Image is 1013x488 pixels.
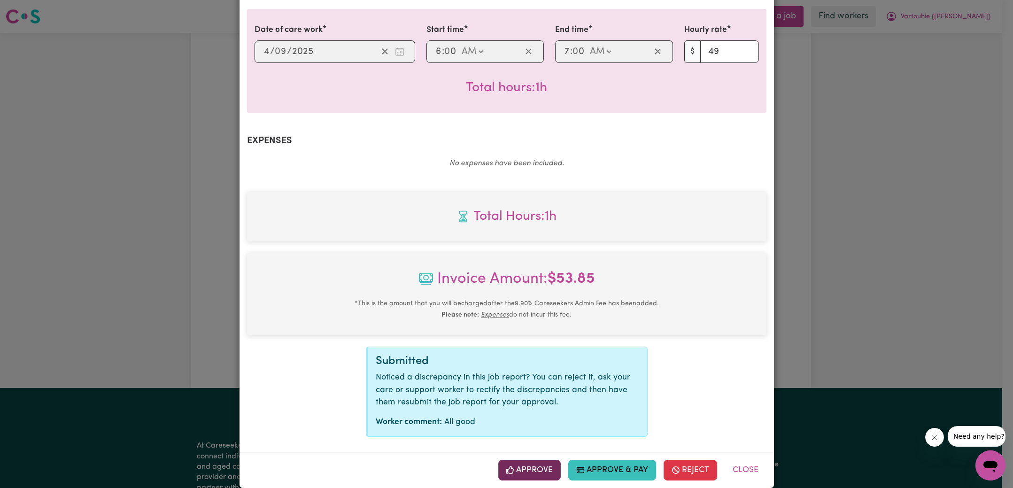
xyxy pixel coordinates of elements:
[568,460,656,480] button: Approve & Pay
[376,356,429,367] span: Submitted
[355,300,659,318] small: This is the amount that you will be charged after the 9.90 % Careseekers Admin Fee has been added...
[925,428,944,447] iframe: Close message
[570,46,572,57] span: :
[442,46,444,57] span: :
[255,207,759,226] span: Total hours worked: 1 hour
[684,24,727,36] label: Hourly rate
[435,45,442,59] input: --
[445,45,457,59] input: --
[449,160,564,167] em: No expenses have been included.
[275,45,287,59] input: --
[287,46,292,57] span: /
[555,24,588,36] label: End time
[975,450,1005,480] iframe: Button to launch messaging window
[948,426,1005,447] iframe: Message from company
[255,268,759,298] span: Invoice Amount:
[498,460,561,480] button: Approve
[725,460,766,480] button: Close
[466,81,547,94] span: Total hours worked: 1 hour
[247,135,766,147] h2: Expenses
[572,47,578,56] span: 0
[263,45,270,59] input: --
[376,416,640,428] p: All good
[481,311,509,318] u: Expenses
[376,372,640,409] p: Noticed a discrepancy in this job report? You can reject it, ask your care or support worker to r...
[444,47,450,56] span: 0
[441,311,479,318] b: Please note:
[270,46,275,57] span: /
[292,45,314,59] input: ----
[573,45,585,59] input: --
[564,45,570,59] input: --
[426,24,464,36] label: Start time
[392,45,407,59] button: Enter the date of care work
[664,460,717,480] button: Reject
[376,418,442,426] strong: Worker comment:
[378,45,392,59] button: Clear date
[255,24,323,36] label: Date of care work
[275,47,280,56] span: 0
[684,40,701,63] span: $
[548,271,595,287] b: $ 53.85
